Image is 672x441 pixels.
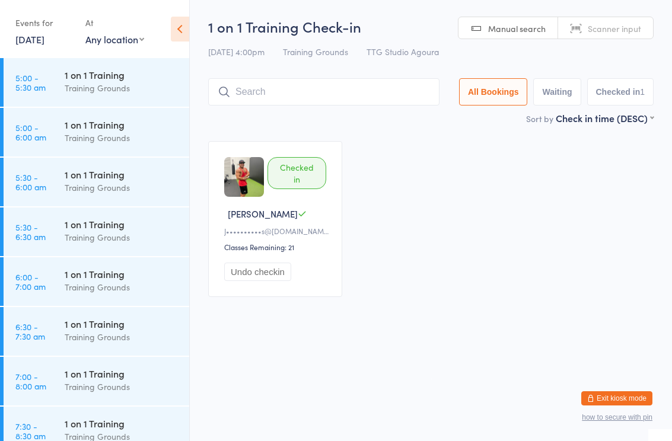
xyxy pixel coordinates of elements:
span: TTG Studio Agoura [367,46,439,57]
input: Search [208,78,439,106]
span: [DATE] 4:00pm [208,46,265,57]
div: Training Grounds [65,380,179,394]
div: Training Grounds [65,280,179,294]
div: 1 on 1 Training [65,118,179,131]
time: 5:00 - 6:00 am [15,123,46,142]
time: 5:30 - 6:00 am [15,172,46,191]
div: At [85,13,144,33]
div: Training Grounds [65,81,179,95]
span: [PERSON_NAME] [228,207,298,220]
time: 6:30 - 7:30 am [15,322,45,341]
button: All Bookings [459,78,528,106]
button: Checked in1 [587,78,654,106]
div: Events for [15,13,74,33]
div: 1 on 1 Training [65,417,179,430]
img: image1720831791.png [224,157,264,197]
button: how to secure with pin [582,413,652,421]
div: Training Grounds [65,330,179,344]
div: J••••••••••s@[DOMAIN_NAME] [224,226,330,236]
a: 7:00 -8:00 am1 on 1 TrainingTraining Grounds [4,357,189,405]
a: 6:00 -7:00 am1 on 1 TrainingTraining Grounds [4,257,189,306]
span: Scanner input [588,23,641,34]
div: 1 on 1 Training [65,317,179,330]
a: 5:30 -6:30 am1 on 1 TrainingTraining Grounds [4,207,189,256]
time: 6:00 - 7:00 am [15,272,46,291]
div: 1 [640,87,645,97]
time: 5:00 - 5:30 am [15,73,46,92]
time: 7:30 - 8:30 am [15,421,46,440]
div: 1 on 1 Training [65,367,179,380]
a: 6:30 -7:30 am1 on 1 TrainingTraining Grounds [4,307,189,356]
time: 5:30 - 6:30 am [15,222,46,241]
h2: 1 on 1 Training Check-in [208,17,654,36]
div: 1 on 1 Training [65,68,179,81]
div: Any location [85,33,144,46]
div: 1 on 1 Training [65,267,179,280]
label: Sort by [526,113,553,124]
time: 7:00 - 8:00 am [15,372,46,391]
div: Check in time (DESC) [556,111,654,124]
a: 5:00 -5:30 am1 on 1 TrainingTraining Grounds [4,58,189,107]
a: 5:30 -6:00 am1 on 1 TrainingTraining Grounds [4,158,189,206]
button: Exit kiosk mode [581,391,652,405]
div: Training Grounds [65,181,179,194]
span: Manual search [488,23,546,34]
div: Training Grounds [65,231,179,244]
a: 5:00 -6:00 am1 on 1 TrainingTraining Grounds [4,108,189,156]
a: [DATE] [15,33,44,46]
span: Training Grounds [283,46,348,57]
button: Undo checkin [224,263,291,281]
button: Waiting [533,78,581,106]
div: Classes Remaining: 21 [224,242,330,252]
div: Training Grounds [65,131,179,145]
div: 1 on 1 Training [65,218,179,231]
div: Checked in [267,157,326,189]
div: 1 on 1 Training [65,168,179,181]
